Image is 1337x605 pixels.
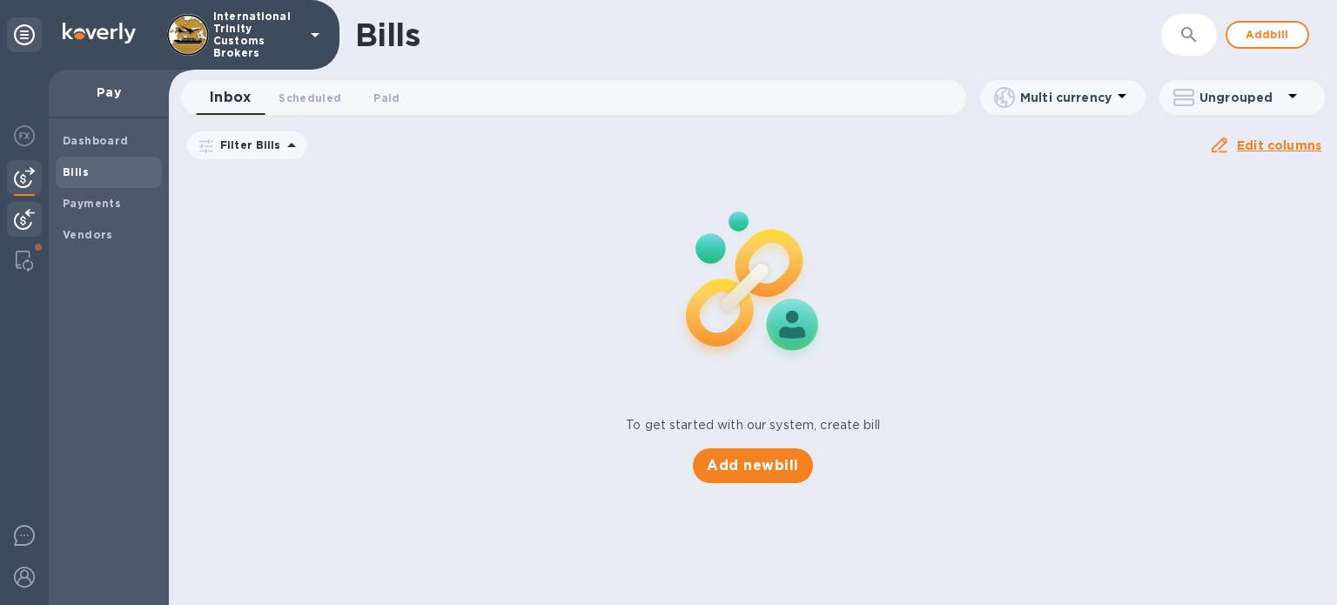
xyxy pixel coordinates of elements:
[355,17,420,53] h1: Bills
[279,89,341,107] span: Scheduled
[14,125,35,146] img: Foreign exchange
[626,416,880,434] p: To get started with our system, create bill
[63,197,121,210] b: Payments
[1020,89,1112,106] p: Multi currency
[63,134,129,147] b: Dashboard
[1199,89,1282,106] p: Ungrouped
[63,228,113,241] b: Vendors
[707,455,798,476] span: Add new bill
[210,85,251,110] span: Inbox
[1241,24,1293,45] span: Add bill
[213,10,300,59] p: International Trinity Customs Brokers
[63,23,136,44] img: Logo
[1226,21,1309,49] button: Addbill
[63,165,89,178] b: Bills
[373,89,400,107] span: Paid
[213,138,281,152] p: Filter Bills
[1237,138,1321,152] u: Edit columns
[693,448,812,483] button: Add newbill
[63,84,155,101] p: Pay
